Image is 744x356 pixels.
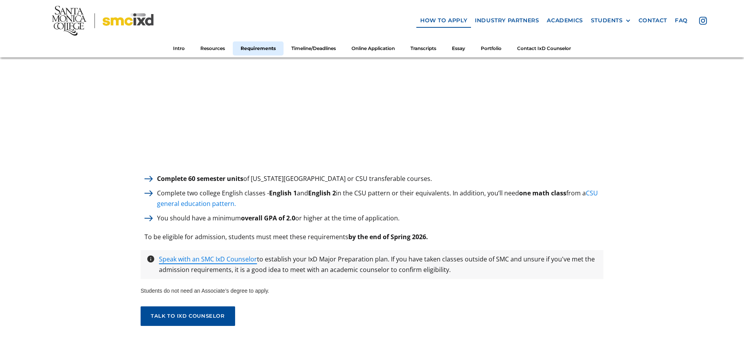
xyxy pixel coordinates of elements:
[348,233,428,241] strong: by the end of Spring 2026.
[233,41,284,55] a: Requirements
[241,214,295,222] strong: overall GPA of 2.0
[284,41,344,55] a: Timeline/Deadlines
[155,254,601,275] p: to establish your IxD Major Preparation plan. If you have taken classes outside of SMC and unsure...
[52,6,153,36] img: Santa Monica College - SMC IxD logo
[444,41,473,55] a: Essay
[699,17,707,25] img: icon - instagram
[151,313,225,319] div: talk to ixd counselor
[671,13,692,28] a: faq
[165,41,193,55] a: Intro
[471,13,543,28] a: industry partners
[153,174,436,184] p: of [US_STATE][GEOGRAPHIC_DATA] or CSU transferable courses.
[635,13,671,28] a: contact
[193,41,233,55] a: Resources
[416,13,471,28] a: how to apply
[157,174,243,183] strong: Complete 60 semester units
[141,287,603,299] div: Students do not need an Associate’s degree to apply.
[591,17,623,24] div: STUDENTS
[519,189,566,197] strong: one math class
[543,13,587,28] a: Academics
[153,188,603,209] p: Complete two college English classes - and in the CSU pattern or their equivalents. In addition, ...
[141,232,432,242] p: To be eligible for admission, students must meet these requirements
[308,189,336,197] strong: English 2
[473,41,509,55] a: Portfolio
[344,41,403,55] a: Online Application
[159,255,257,264] a: Speak with an SMC IxD Counselor
[141,306,235,326] a: talk to ixd counselor
[591,17,631,24] div: STUDENTS
[269,189,297,197] strong: English 1
[509,41,579,55] a: Contact IxD Counselor
[153,213,403,224] p: You should have a minimum or higher at the time of application.
[403,41,444,55] a: Transcripts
